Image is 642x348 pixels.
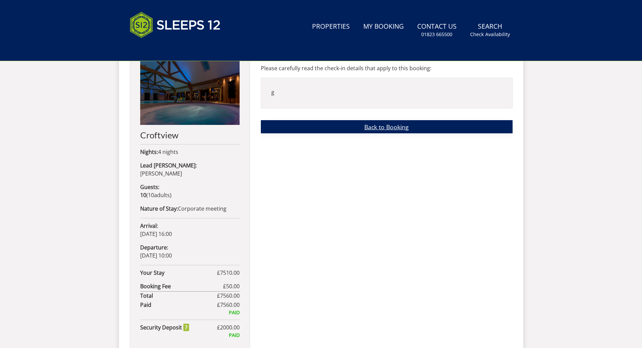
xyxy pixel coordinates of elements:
[140,148,158,156] strong: Nights:
[140,282,223,290] strong: Booking Fee
[261,120,513,133] a: Back to Booking
[220,292,240,299] span: 7560.00
[140,269,217,277] strong: Your Stay
[470,31,510,38] small: Check Availability
[140,170,182,177] span: [PERSON_NAME]
[140,222,240,238] p: [DATE] 16:00
[167,191,170,199] span: s
[361,19,406,34] a: My Booking
[140,309,240,316] div: PAID
[415,19,459,41] a: Contact Us01823 665500
[140,323,189,331] strong: Security Deposit
[140,148,240,156] p: 4 nights
[140,162,197,169] strong: Lead [PERSON_NAME]:
[140,205,178,212] strong: Nature of Stay:
[309,19,353,34] a: Properties
[140,243,240,260] p: [DATE] 10:00
[140,61,240,125] img: An image of 'Croftview'
[217,292,240,300] span: £
[130,8,221,42] img: Sleeps 12
[126,46,197,52] iframe: Customer reviews powered by Trustpilot
[467,19,513,41] a: SearchCheck Availability
[140,183,159,191] strong: Guests:
[217,301,240,309] span: £
[220,269,240,276] span: 7510.00
[140,292,217,300] strong: Total
[140,130,240,140] h2: Croftview
[140,191,172,199] span: ( )
[223,282,240,290] span: £
[140,61,240,140] a: Croftview
[261,64,513,72] p: Please carefully read the check-in details that apply to this booking:
[271,88,502,96] p: g
[226,283,240,290] span: 50.00
[148,191,154,199] span: 10
[148,191,170,199] span: adult
[140,222,158,230] strong: Arrival:
[140,191,146,199] strong: 10
[217,323,240,331] span: £
[220,324,240,331] span: 2000.00
[140,331,240,339] div: PAID
[421,31,452,38] small: 01823 665500
[140,301,217,309] strong: Paid
[217,269,240,277] span: £
[220,301,240,309] span: 7560.00
[140,244,168,251] strong: Departure:
[140,205,240,213] p: Corporate meeting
